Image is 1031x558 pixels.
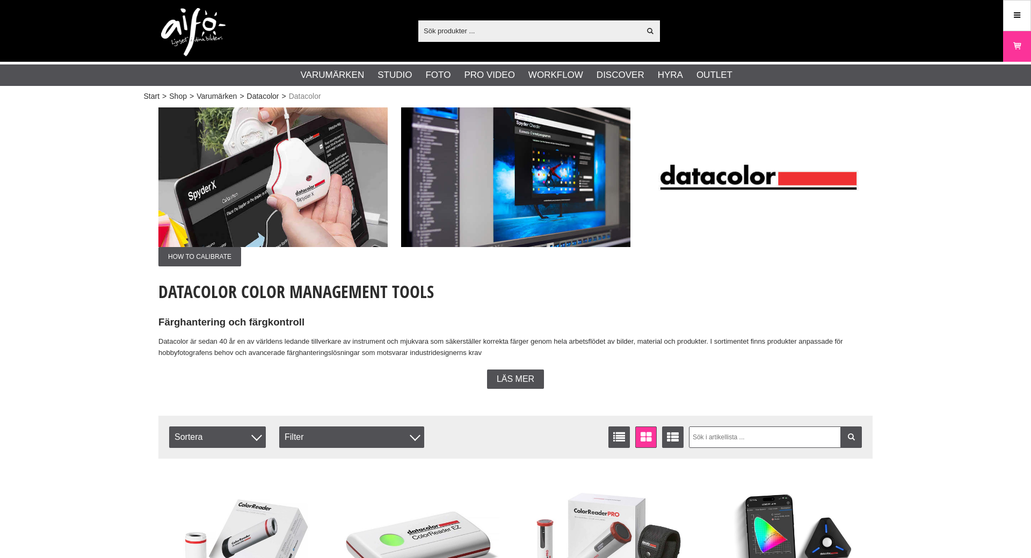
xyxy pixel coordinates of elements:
span: > [281,91,286,102]
a: Listvisning [608,426,630,448]
a: Studio [377,68,412,82]
a: Fönstervisning [635,426,657,448]
img: Annons:003 ban-datacolor-logga.jpg [644,107,873,247]
input: Sök i artikellista ... [689,426,862,448]
a: Utökad listvisning [662,426,684,448]
div: Filter [279,426,424,448]
a: Hyra [658,68,683,82]
a: Filtrera [840,426,862,448]
span: Läs mer [497,374,534,384]
img: Annons:008 ban-datac-spyder-001.jpg [158,107,388,247]
input: Sök produkter ... [418,23,640,39]
img: Annons:001 ban-datac-spyder-004.jpg [401,107,630,247]
a: Shop [169,91,187,102]
a: Annons:008 ban-datac-spyder-001.jpgHow to Calibrate [158,107,388,266]
span: > [190,91,194,102]
span: > [239,91,244,102]
a: Foto [425,68,451,82]
a: Start [144,91,160,102]
a: Varumärken [301,68,365,82]
h3: Färghantering och färgkontroll [158,315,873,329]
img: logo.png [161,8,226,56]
span: > [162,91,166,102]
a: Outlet [696,68,732,82]
a: Varumärken [197,91,237,102]
h1: Datacolor Color Management Tools [158,280,873,303]
a: Pro Video [464,68,514,82]
span: Datacolor [289,91,321,102]
a: Discover [597,68,644,82]
p: Datacolor är sedan 40 år en av världens ledande tillverkare av instrument och mjukvara som säkers... [158,336,873,359]
span: How to Calibrate [158,247,241,266]
a: Workflow [528,68,583,82]
a: Datacolor [247,91,279,102]
span: Sortera [169,426,266,448]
